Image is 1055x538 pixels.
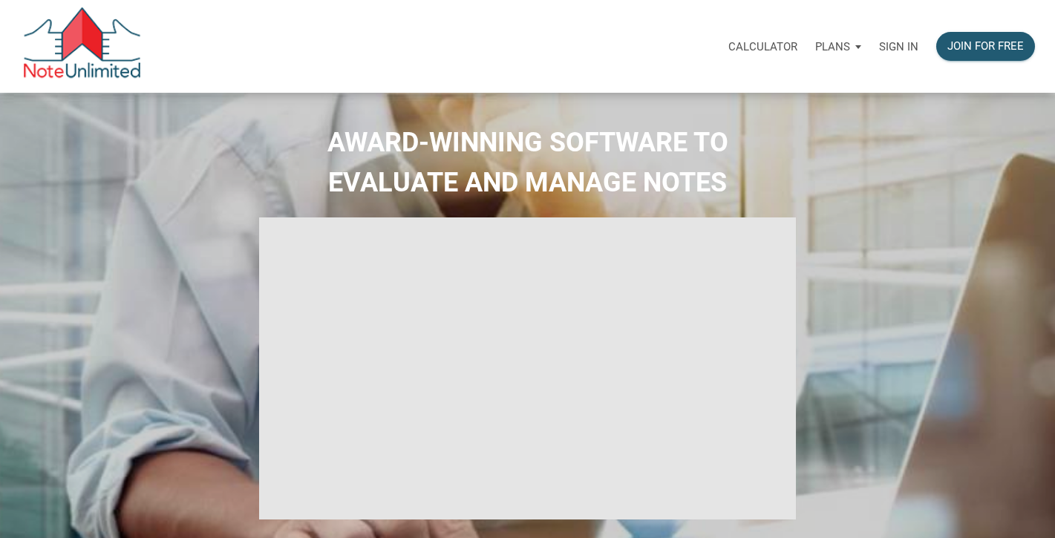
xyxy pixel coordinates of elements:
a: Plans [806,23,870,70]
div: Join for free [947,38,1024,55]
button: Plans [806,24,870,69]
p: Plans [815,40,850,53]
a: Sign in [870,23,927,70]
p: Calculator [728,40,797,53]
button: Join for free [936,32,1035,61]
a: Calculator [719,23,806,70]
h2: AWARD-WINNING SOFTWARE TO EVALUATE AND MANAGE NOTES [11,122,1044,203]
p: Sign in [879,40,918,53]
a: Join for free [927,23,1044,70]
iframe: NoteUnlimited [259,217,796,519]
